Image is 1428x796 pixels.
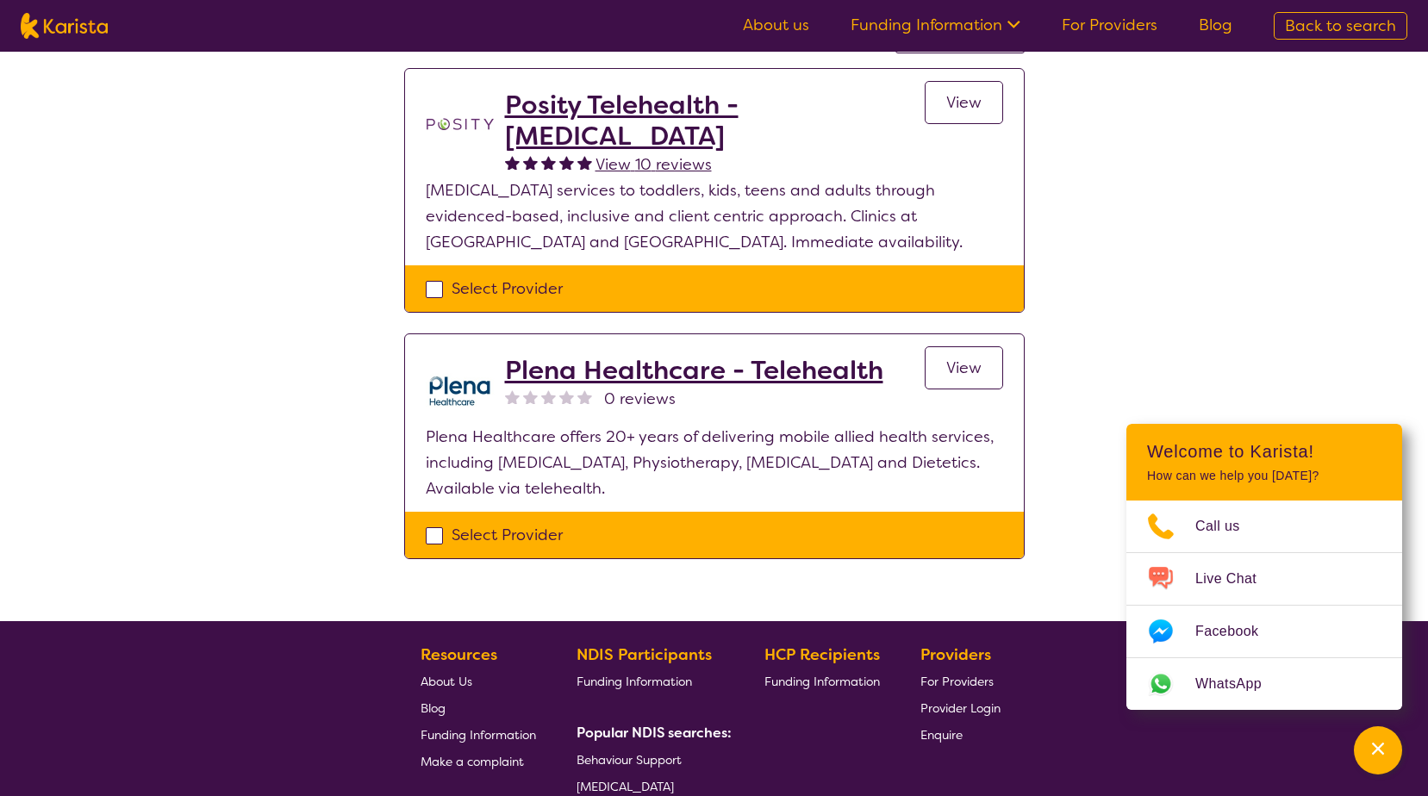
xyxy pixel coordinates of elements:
[1354,726,1402,774] button: Channel Menu
[764,674,880,689] span: Funding Information
[1195,513,1261,539] span: Call us
[1147,469,1381,483] p: How can we help you [DATE]?
[21,13,108,39] img: Karista logo
[541,155,556,170] img: fullstar
[851,15,1020,35] a: Funding Information
[426,177,1003,255] p: [MEDICAL_DATA] services to toddlers, kids, teens and adults through evidenced-based, inclusive an...
[946,358,982,378] span: View
[920,694,1001,721] a: Provider Login
[421,668,536,694] a: About Us
[505,389,520,404] img: nonereviewstar
[920,668,1001,694] a: For Providers
[421,700,446,716] span: Blog
[596,154,712,175] span: View 10 reviews
[426,90,495,159] img: t1bslo80pcylnzwjhndq.png
[577,389,592,404] img: nonereviewstar
[421,727,536,743] span: Funding Information
[577,674,692,689] span: Funding Information
[559,155,574,170] img: fullstar
[920,721,1001,748] a: Enquire
[577,779,674,794] span: [MEDICAL_DATA]
[1126,501,1402,710] ul: Choose channel
[505,355,883,386] a: Plena Healthcare - Telehealth
[421,754,524,769] span: Make a complaint
[1195,566,1277,592] span: Live Chat
[743,15,809,35] a: About us
[1195,619,1279,644] span: Facebook
[523,389,538,404] img: nonereviewstar
[426,424,1003,501] p: Plena Healthcare offers 20+ years of delivering mobile allied health services, including [MEDICAL...
[604,386,676,412] span: 0 reviews
[925,346,1003,389] a: View
[764,644,880,665] b: HCP Recipients
[421,644,497,665] b: Resources
[596,152,712,177] a: View 10 reviews
[577,668,725,694] a: Funding Information
[920,674,994,689] span: For Providers
[764,668,880,694] a: Funding Information
[1147,441,1381,462] h2: Welcome to Karista!
[1126,424,1402,710] div: Channel Menu
[577,644,712,665] b: NDIS Participants
[421,674,472,689] span: About Us
[1126,658,1402,710] a: Web link opens in a new tab.
[920,644,991,665] b: Providers
[1274,12,1407,40] a: Back to search
[1199,15,1232,35] a: Blog
[426,355,495,424] img: qwv9egg5taowukv2xnze.png
[577,746,725,773] a: Behaviour Support
[541,389,556,404] img: nonereviewstar
[505,90,925,152] a: Posity Telehealth - [MEDICAL_DATA]
[421,748,536,774] a: Make a complaint
[577,724,732,742] b: Popular NDIS searches:
[925,81,1003,124] a: View
[559,389,574,404] img: nonereviewstar
[920,727,963,743] span: Enquire
[920,700,1001,716] span: Provider Login
[1285,16,1396,36] span: Back to search
[577,752,682,768] span: Behaviour Support
[505,155,520,170] img: fullstar
[577,155,592,170] img: fullstar
[523,155,538,170] img: fullstar
[421,694,536,721] a: Blog
[421,721,536,748] a: Funding Information
[1062,15,1157,35] a: For Providers
[1195,671,1282,697] span: WhatsApp
[946,92,982,113] span: View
